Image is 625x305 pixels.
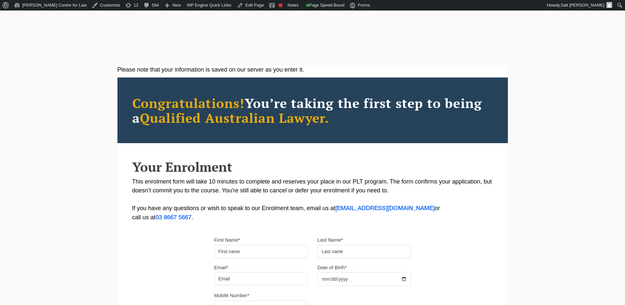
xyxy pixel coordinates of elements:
a: 03 8667 5667 [156,215,192,220]
input: Email [214,272,308,285]
span: Qualified Australian Lawyer. [140,109,329,126]
label: First Name* [214,237,240,243]
input: First name [214,245,308,258]
input: Last name [318,245,411,258]
span: Salt [PERSON_NAME] [561,3,604,8]
a: [EMAIL_ADDRESS][DOMAIN_NAME] [335,206,435,211]
label: Date of Birth* [318,264,347,271]
label: Last Name* [318,237,343,243]
label: Email* [214,264,228,271]
span: Congratulations! [132,94,245,112]
p: This enrolment form will take 10 minutes to complete and reserves your place in our PLT program. ... [132,177,493,222]
div: Please note that your information is saved on our server as you enter it. [117,65,508,74]
label: Mobile Number* [214,292,250,299]
h2: You’re taking the first step to being a [132,96,493,125]
div: Focus keyphrase not set [279,3,282,7]
h2: Your Enrolment [132,160,493,174]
